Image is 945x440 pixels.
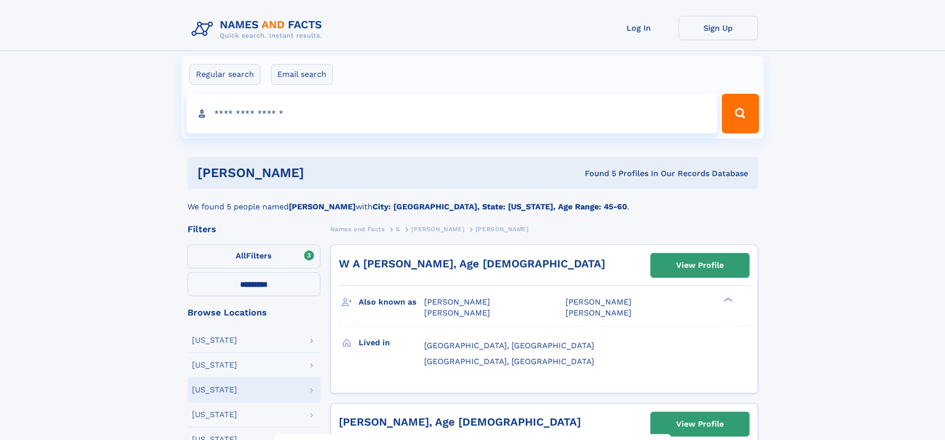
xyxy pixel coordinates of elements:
div: We found 5 people named with . [188,189,758,213]
div: [US_STATE] [192,411,237,419]
a: Names and Facts [330,223,385,235]
a: [PERSON_NAME], Age [DEMOGRAPHIC_DATA] [339,416,581,428]
span: All [236,251,246,260]
h3: Lived in [359,334,424,351]
div: View Profile [676,254,724,277]
b: City: [GEOGRAPHIC_DATA], State: [US_STATE], Age Range: 45-60 [373,202,627,211]
div: [US_STATE] [192,386,237,394]
span: [PERSON_NAME] [566,297,631,307]
div: Browse Locations [188,308,320,317]
a: W A [PERSON_NAME], Age [DEMOGRAPHIC_DATA] [339,257,605,270]
span: [PERSON_NAME] [566,308,631,317]
h3: Also known as [359,294,424,311]
a: View Profile [651,253,749,277]
div: [US_STATE] [192,361,237,369]
span: [PERSON_NAME] [424,308,490,317]
label: Regular search [189,64,260,85]
div: View Profile [676,413,724,436]
div: [US_STATE] [192,336,237,344]
button: Search Button [722,94,758,133]
div: Filters [188,225,320,234]
div: Found 5 Profiles In Our Records Database [444,168,748,179]
b: [PERSON_NAME] [289,202,356,211]
input: search input [187,94,718,133]
h1: [PERSON_NAME] [197,167,444,179]
a: S [396,223,400,235]
label: Filters [188,245,320,268]
label: Email search [271,64,333,85]
a: View Profile [651,412,749,436]
span: S [396,226,400,233]
a: [PERSON_NAME] [411,223,464,235]
div: ❯ [721,297,733,303]
span: [GEOGRAPHIC_DATA], [GEOGRAPHIC_DATA] [424,357,594,366]
img: Logo Names and Facts [188,16,330,43]
span: [PERSON_NAME] [411,226,464,233]
a: Sign Up [679,16,758,40]
span: [PERSON_NAME] [424,297,490,307]
span: [GEOGRAPHIC_DATA], [GEOGRAPHIC_DATA] [424,341,594,350]
span: [PERSON_NAME] [476,226,529,233]
a: Log In [599,16,679,40]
